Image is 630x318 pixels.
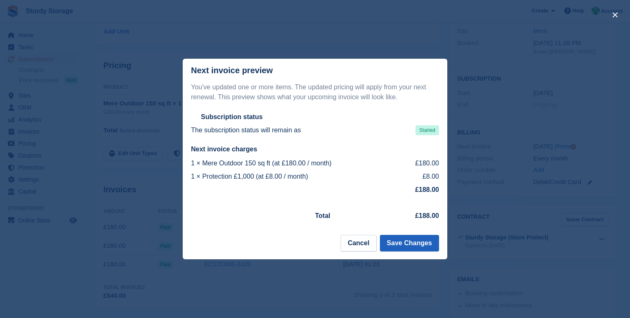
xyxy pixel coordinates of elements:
strong: £188.00 [415,186,439,193]
p: The subscription status will remain as [191,125,301,135]
h2: Next invoice charges [191,145,439,153]
p: Next invoice preview [191,66,273,75]
h2: Subscription status [201,113,262,121]
button: Save Changes [380,235,439,251]
p: You've updated one or more items. The updated pricing will apply from your next renewal. This pre... [191,82,439,102]
button: close [609,8,622,22]
span: Started [415,125,439,135]
button: Cancel [341,235,376,251]
td: 1 × Protection £1,000 (at £8.00 / month) [191,170,403,183]
td: 1 × Mere Outdoor 150 sq ft (at £180.00 / month) [191,157,403,170]
td: £8.00 [403,170,439,183]
strong: £188.00 [415,212,439,219]
strong: Total [315,212,330,219]
td: £180.00 [403,157,439,170]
